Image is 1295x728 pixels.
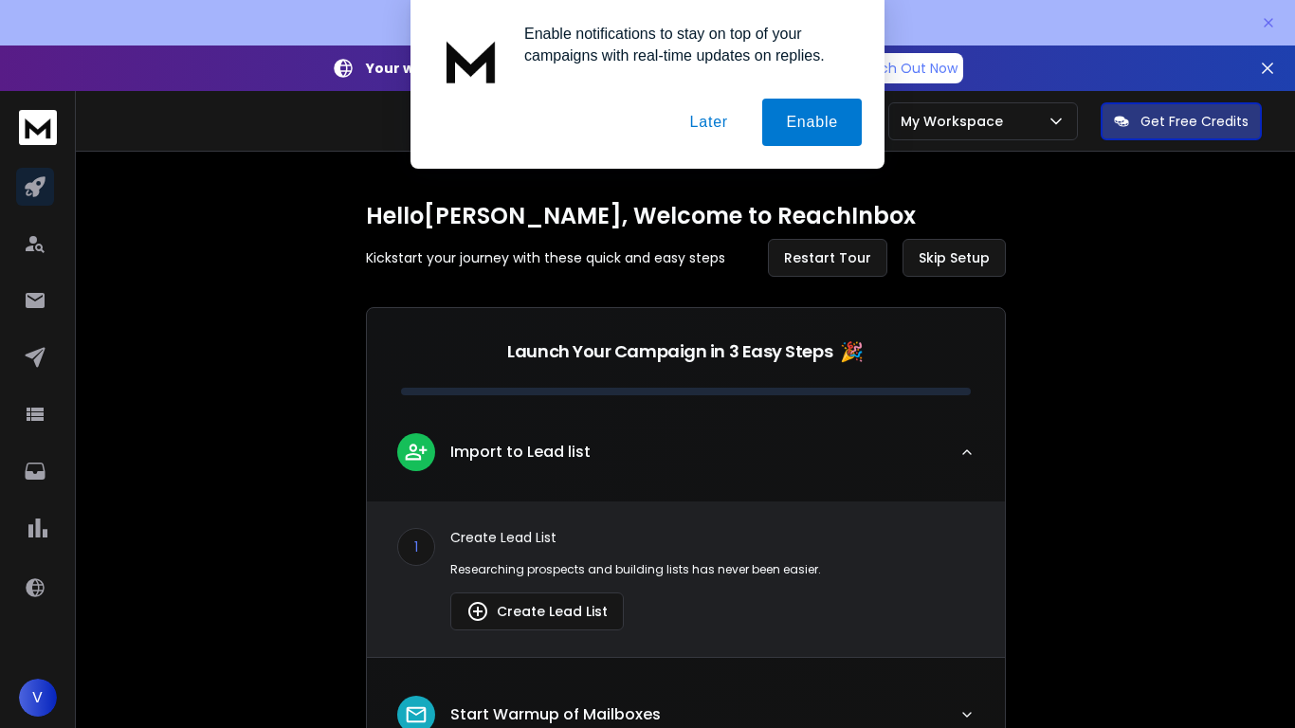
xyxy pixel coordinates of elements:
[466,600,489,623] img: lead
[404,702,429,727] img: lead
[507,338,832,365] p: Launch Your Campaign in 3 Easy Steps
[762,99,862,146] button: Enable
[433,23,509,99] img: notification icon
[450,562,975,577] p: Researching prospects and building lists has never been easier.
[450,441,591,464] p: Import to Lead list
[397,528,435,566] div: 1
[404,440,429,464] img: lead
[367,418,1005,501] button: leadImport to Lead list
[903,239,1006,277] button: Skip Setup
[366,248,725,267] p: Kickstart your journey with these quick and easy steps
[840,338,864,365] span: 🎉
[19,679,57,717] button: V
[919,248,990,267] span: Skip Setup
[450,528,975,547] p: Create Lead List
[666,99,751,146] button: Later
[367,501,1005,657] div: leadImport to Lead list
[366,201,1006,231] h1: Hello [PERSON_NAME] , Welcome to ReachInbox
[509,23,862,66] div: Enable notifications to stay on top of your campaigns with real-time updates on replies.
[450,703,661,726] p: Start Warmup of Mailboxes
[768,239,887,277] button: Restart Tour
[450,592,624,630] button: Create Lead List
